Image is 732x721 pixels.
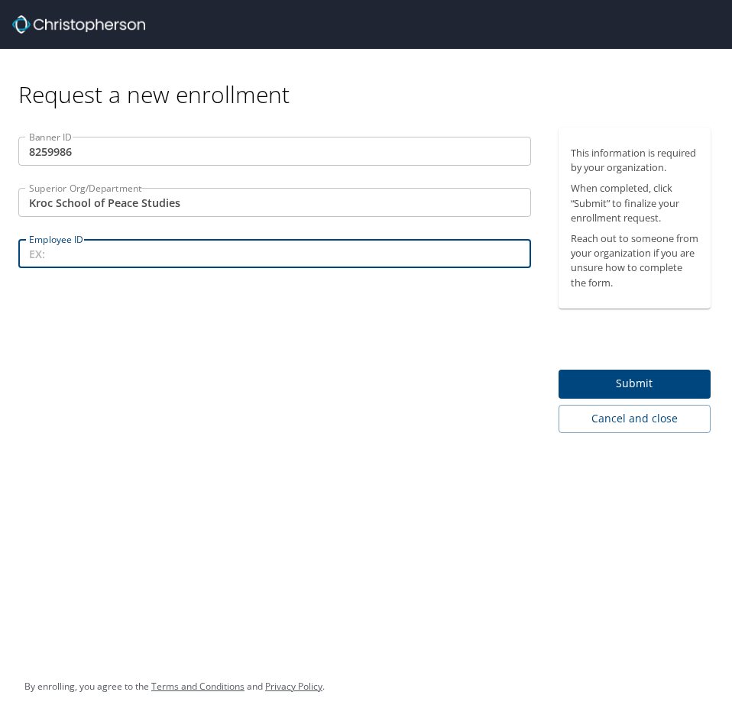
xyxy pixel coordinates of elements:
[18,239,531,268] input: EX:
[24,668,325,706] div: By enrolling, you agree to the and .
[265,680,322,693] a: Privacy Policy
[151,680,245,693] a: Terms and Conditions
[18,49,723,109] div: Request a new enrollment
[571,146,699,175] p: This information is required by your organization.
[571,231,699,290] p: Reach out to someone from your organization if you are unsure how to complete the form.
[571,181,699,225] p: When completed, click “Submit” to finalize your enrollment request.
[571,409,699,428] span: Cancel and close
[18,137,531,166] input: EX: Not Required
[18,188,531,217] input: EX: Not Required
[12,15,145,34] img: cbt logo
[559,405,711,433] button: Cancel and close
[571,374,699,393] span: Submit
[559,370,711,399] button: Submit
